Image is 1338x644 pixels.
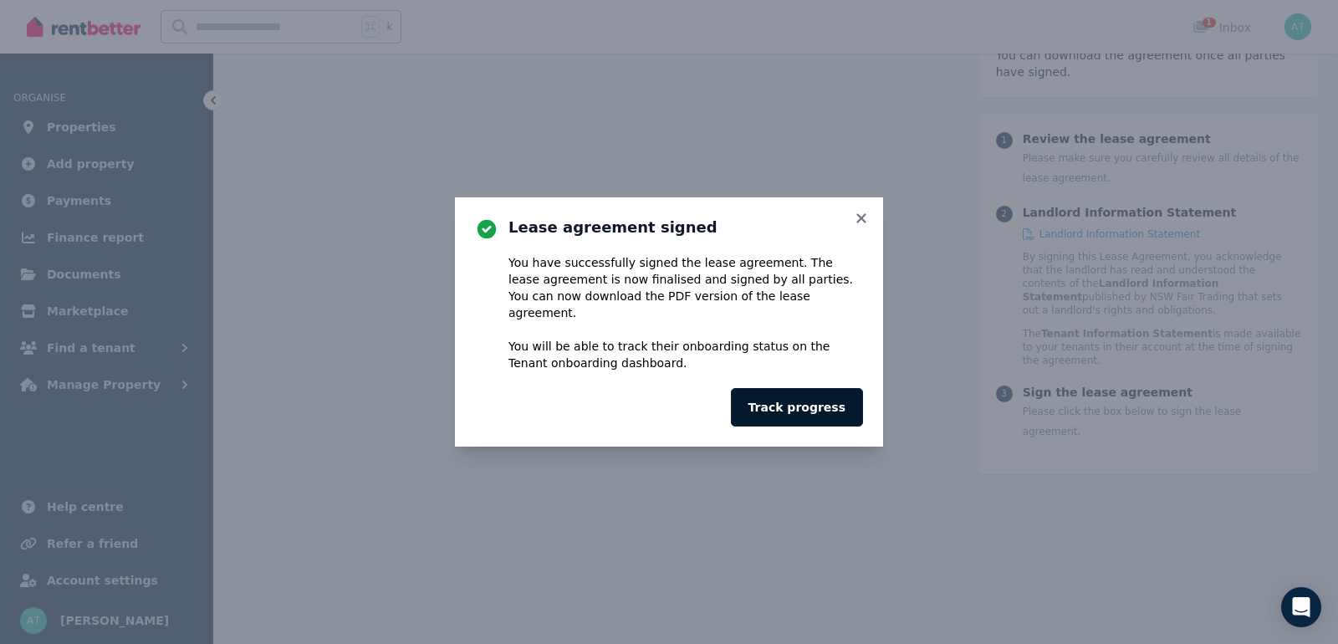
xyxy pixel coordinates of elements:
div: You have successfully signed the lease agreement. The lease agreement is now . You can now downlo... [508,254,863,371]
p: You will be able to track their onboarding status on the Tenant onboarding dashboard. [508,338,863,371]
div: Open Intercom Messenger [1281,587,1321,627]
button: Track progress [731,388,863,427]
span: finalised and signed by all parties [652,273,850,286]
h3: Lease agreement signed [508,217,863,238]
